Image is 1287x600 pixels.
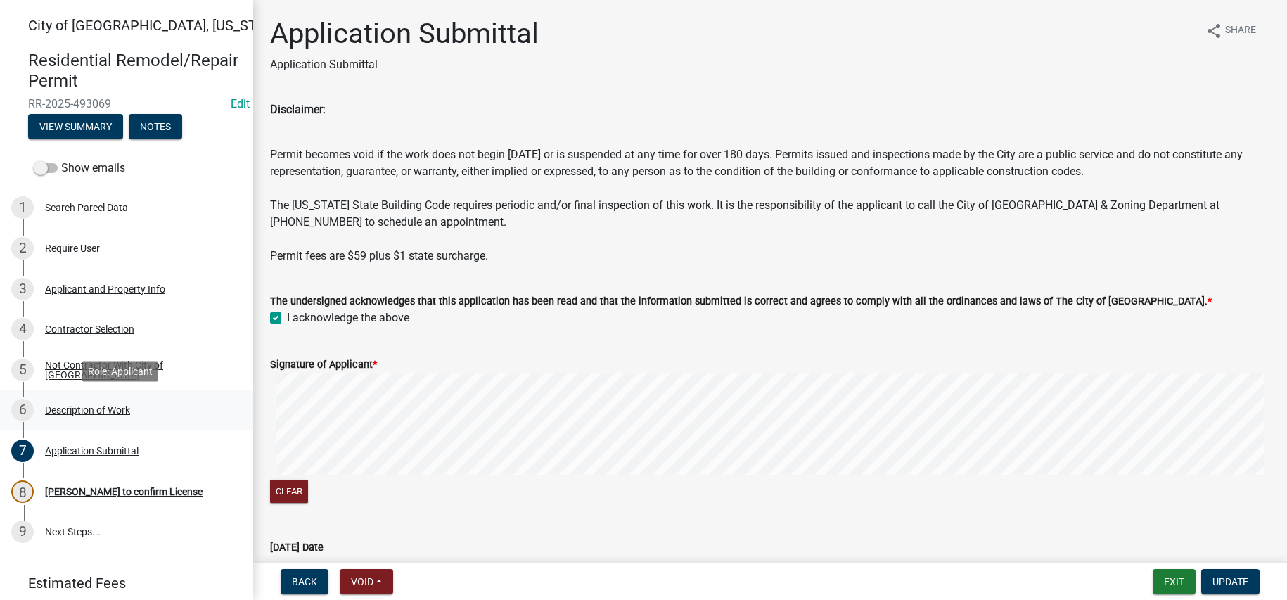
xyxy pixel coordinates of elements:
[45,360,231,380] div: Not Contractor With City of [GEOGRAPHIC_DATA]
[231,97,250,110] wm-modal-confirm: Edit Application Number
[270,103,326,116] strong: Disclaimer:
[270,17,539,51] h1: Application Submittal
[28,122,123,133] wm-modal-confirm: Summary
[11,399,34,421] div: 6
[34,160,125,177] label: Show emails
[281,569,328,594] button: Back
[11,196,34,219] div: 1
[11,237,34,260] div: 2
[1201,569,1260,594] button: Update
[45,243,100,253] div: Require User
[45,446,139,456] div: Application Submittal
[270,480,308,503] button: Clear
[129,122,182,133] wm-modal-confirm: Notes
[11,278,34,300] div: 3
[11,521,34,543] div: 9
[270,543,324,553] label: [DATE] Date
[270,297,1212,307] label: The undersigned acknowledges that this application has been read and that the information submitt...
[231,97,250,110] a: Edit
[11,480,34,503] div: 8
[28,114,123,139] button: View Summary
[28,17,284,34] span: City of [GEOGRAPHIC_DATA], [US_STATE]
[11,359,34,381] div: 5
[270,360,377,370] label: Signature of Applicant
[340,569,393,594] button: Void
[45,284,165,294] div: Applicant and Property Info
[1153,569,1196,594] button: Exit
[270,56,539,73] p: Application Submittal
[11,318,34,340] div: 4
[287,309,409,326] label: I acknowledge the above
[28,97,225,110] span: RR-2025-493069
[28,51,242,91] h4: Residential Remodel/Repair Permit
[1225,23,1256,39] span: Share
[1194,17,1267,44] button: shareShare
[1212,576,1248,587] span: Update
[1205,23,1222,39] i: share
[292,576,317,587] span: Back
[45,487,203,497] div: [PERSON_NAME] to confirm License
[45,405,130,415] div: Description of Work
[270,146,1270,264] p: Permit becomes void if the work does not begin [DATE] or is suspended at any time for over 180 da...
[45,203,128,212] div: Search Parcel Data
[129,114,182,139] button: Notes
[82,361,158,381] div: Role: Applicant
[351,576,373,587] span: Void
[11,440,34,462] div: 7
[11,569,231,597] a: Estimated Fees
[45,324,134,334] div: Contractor Selection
